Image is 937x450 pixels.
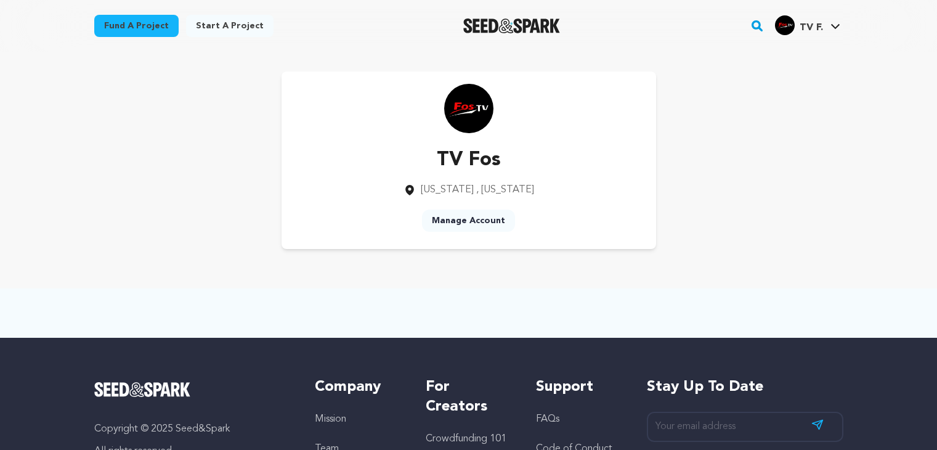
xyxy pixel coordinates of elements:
a: Fund a project [94,15,179,37]
div: TV F.'s Profile [775,15,823,35]
span: TV F. [800,23,823,33]
p: Copyright © 2025 Seed&Spark [94,422,291,436]
h5: For Creators [426,377,511,417]
p: TV Fos [404,145,534,175]
a: Seed&Spark Homepage [463,18,560,33]
span: [US_STATE] [421,185,474,195]
img: https://seedandspark-static.s3.us-east-2.amazonaws.com/images/User/002/322/235/medium/432b050b41b... [444,84,493,133]
a: TV F.'s Profile [773,13,843,35]
a: Seed&Spark Homepage [94,382,291,397]
img: Seed&Spark Logo Dark Mode [463,18,560,33]
span: , [US_STATE] [476,185,534,195]
a: Crowdfunding 101 [426,434,506,444]
a: Start a project [186,15,274,37]
span: TV F.'s Profile [773,13,843,39]
h5: Support [536,377,622,397]
h5: Stay up to date [647,377,843,397]
img: 432b050b41b35859.png [775,15,795,35]
h5: Company [315,377,400,397]
a: FAQs [536,414,559,424]
a: Mission [315,414,346,424]
a: Manage Account [422,210,515,232]
input: Your email address [647,412,843,442]
img: Seed&Spark Logo [94,382,191,397]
